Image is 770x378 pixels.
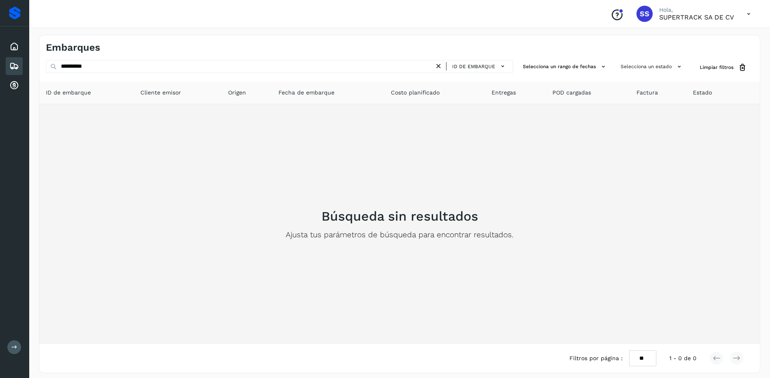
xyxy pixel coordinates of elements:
[669,354,697,363] span: 1 - 0 de 0
[140,88,181,97] span: Cliente emisor
[552,88,591,97] span: POD cargadas
[700,64,733,71] span: Limpiar filtros
[636,88,658,97] span: Factura
[450,60,509,72] button: ID de embarque
[520,60,611,73] button: Selecciona un rango de fechas
[286,230,513,240] p: Ajusta tus parámetros de búsqueda para encontrar resultados.
[46,88,91,97] span: ID de embarque
[659,13,734,21] p: SUPERTRACK SA DE CV
[617,60,687,73] button: Selecciona un estado
[659,6,734,13] p: Hola,
[492,88,516,97] span: Entregas
[321,208,478,224] h2: Búsqueda sin resultados
[228,88,246,97] span: Origen
[693,60,753,75] button: Limpiar filtros
[6,57,23,75] div: Embarques
[569,354,623,363] span: Filtros por página :
[452,63,495,70] span: ID de embarque
[693,88,712,97] span: Estado
[6,38,23,56] div: Inicio
[6,77,23,94] div: Cuentas por cobrar
[278,88,334,97] span: Fecha de embarque
[391,88,440,97] span: Costo planificado
[46,42,100,54] h4: Embarques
